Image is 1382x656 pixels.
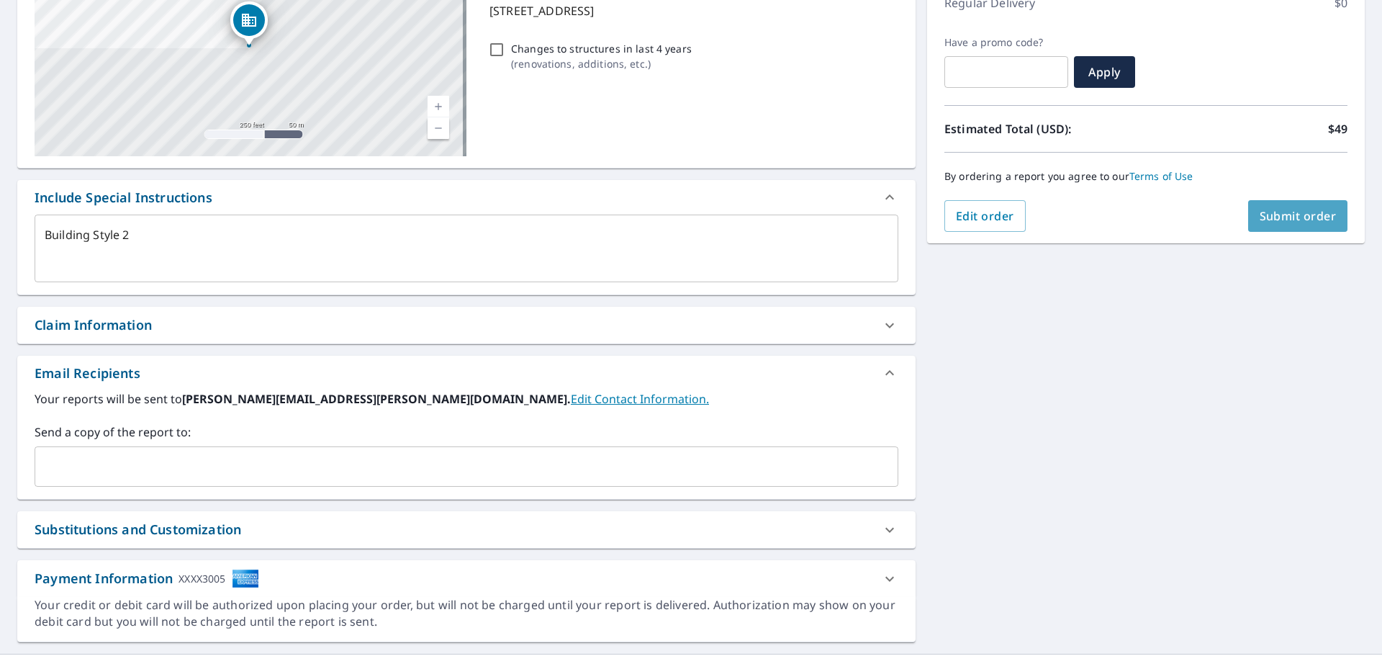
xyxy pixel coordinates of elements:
div: Dropped pin, building 1, Commercial property, 2032 Horizon Ct Woodbridge, VA 22191 [230,1,268,46]
p: ( renovations, additions, etc. ) [511,56,692,71]
span: Submit order [1260,208,1337,224]
a: Current Level 17, Zoom In [428,96,449,117]
div: Email Recipients [35,364,140,383]
div: Include Special Instructions [35,188,212,207]
a: Current Level 17, Zoom Out [428,117,449,139]
p: Estimated Total (USD): [944,120,1146,138]
b: [PERSON_NAME][EMAIL_ADDRESS][PERSON_NAME][DOMAIN_NAME]. [182,391,571,407]
a: Terms of Use [1129,169,1193,183]
button: Apply [1074,56,1135,88]
p: $49 [1328,120,1347,138]
label: Have a promo code? [944,36,1068,49]
span: Apply [1085,64,1124,80]
span: Edit order [956,208,1014,224]
p: Changes to structures in last 4 years [511,41,692,56]
p: By ordering a report you agree to our [944,170,1347,183]
p: [STREET_ADDRESS] [489,2,893,19]
div: Payment Information [35,569,259,588]
label: Your reports will be sent to [35,390,898,408]
button: Submit order [1248,200,1348,232]
div: Email Recipients [17,356,916,390]
div: Substitutions and Customization [35,520,241,539]
div: Include Special Instructions [17,180,916,215]
div: Payment InformationXXXX3005cardImage [17,560,916,597]
img: cardImage [232,569,259,588]
button: Edit order [944,200,1026,232]
div: Substitutions and Customization [17,511,916,548]
label: Send a copy of the report to: [35,423,898,441]
div: XXXX3005 [179,569,225,588]
a: EditContactInfo [571,391,709,407]
div: Claim Information [35,315,152,335]
textarea: Building Style 2 [45,228,888,269]
div: Claim Information [17,307,916,343]
div: Your credit or debit card will be authorized upon placing your order, but will not be charged unt... [35,597,898,630]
